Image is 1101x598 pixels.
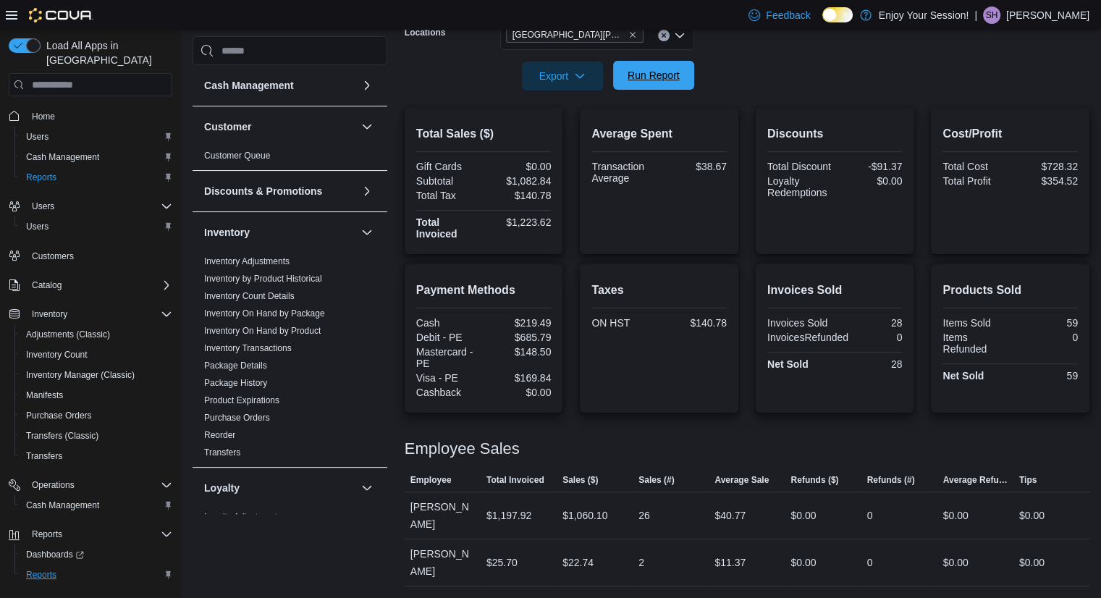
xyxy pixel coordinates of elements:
[32,250,74,262] span: Customers
[26,247,172,265] span: Customers
[358,224,376,241] button: Inventory
[20,407,98,424] a: Purchase Orders
[20,497,172,514] span: Cash Management
[204,150,270,161] span: Customer Queue
[204,325,321,337] span: Inventory On Hand by Product
[193,508,387,549] div: Loyalty
[416,317,481,329] div: Cash
[416,332,481,343] div: Debit - PE
[14,147,178,167] button: Cash Management
[662,317,727,329] div: $140.78
[591,125,727,143] h2: Average Spent
[486,175,551,187] div: $1,082.84
[204,378,267,388] a: Package History
[20,566,62,584] a: Reports
[790,474,838,486] span: Refunds ($)
[32,528,62,540] span: Reports
[204,360,267,371] span: Package Details
[26,549,84,560] span: Dashboards
[790,507,816,524] div: $0.00
[14,216,178,237] button: Users
[714,507,746,524] div: $40.77
[416,216,457,240] strong: Total Invoiced
[20,387,69,404] a: Manifests
[204,273,322,285] span: Inventory by Product Historical
[20,366,140,384] a: Inventory Manager (Classic)
[522,62,603,90] button: Export
[942,125,1078,143] h2: Cost/Profit
[204,119,251,134] h3: Customer
[1013,370,1078,382] div: 59
[14,565,178,585] button: Reports
[26,221,48,232] span: Users
[1013,317,1078,329] div: 59
[3,245,178,266] button: Customers
[20,387,172,404] span: Manifests
[204,291,295,301] a: Inventory Count Details
[867,554,873,571] div: 0
[26,248,80,265] a: Customers
[26,306,73,323] button: Inventory
[405,539,481,586] div: [PERSON_NAME]
[14,324,178,345] button: Adjustments (Classic)
[486,387,551,398] div: $0.00
[20,427,104,445] a: Transfers (Classic)
[405,492,481,539] div: [PERSON_NAME]
[1019,474,1037,486] span: Tips
[26,526,172,543] span: Reports
[26,389,63,401] span: Manifests
[20,427,172,445] span: Transfers (Classic)
[358,118,376,135] button: Customer
[838,317,902,329] div: 28
[204,290,295,302] span: Inventory Count Details
[32,479,75,491] span: Operations
[3,105,178,126] button: Home
[942,175,1007,187] div: Total Profit
[20,326,172,343] span: Adjustments (Classic)
[20,447,68,465] a: Transfers
[14,426,178,446] button: Transfers (Classic)
[204,412,270,424] span: Purchase Orders
[29,8,93,22] img: Cova
[204,430,235,440] a: Reorder
[204,225,355,240] button: Inventory
[14,405,178,426] button: Purchase Orders
[714,554,746,571] div: $11.37
[416,387,481,398] div: Cashback
[20,546,172,563] span: Dashboards
[204,447,240,458] a: Transfers
[486,554,518,571] div: $25.70
[204,481,240,495] h3: Loyalty
[26,108,61,125] a: Home
[26,369,135,381] span: Inventory Manager (Classic)
[204,308,325,319] a: Inventory On Hand by Package
[204,395,279,405] a: Product Expirations
[405,440,520,458] h3: Employee Sales
[26,277,172,294] span: Catalog
[743,1,816,30] a: Feedback
[822,7,853,22] input: Dark Mode
[1013,175,1078,187] div: $354.52
[1013,332,1078,343] div: 0
[3,524,178,544] button: Reports
[986,7,998,24] span: SH
[358,182,376,200] button: Discounts & Promotions
[942,332,1007,355] div: Items Refunded
[591,317,656,329] div: ON HST
[204,512,282,522] a: Loyalty Adjustments
[486,216,551,228] div: $1,223.62
[26,306,172,323] span: Inventory
[1019,507,1045,524] div: $0.00
[767,317,832,329] div: Invoices Sold
[486,372,551,384] div: $169.84
[974,7,977,24] p: |
[662,161,727,172] div: $38.67
[193,253,387,467] div: Inventory
[512,28,625,42] span: [GEOGRAPHIC_DATA][PERSON_NAME]
[204,119,355,134] button: Customer
[3,475,178,495] button: Operations
[767,282,903,299] h2: Invoices Sold
[20,218,172,235] span: Users
[1013,161,1078,172] div: $728.32
[20,346,172,363] span: Inventory Count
